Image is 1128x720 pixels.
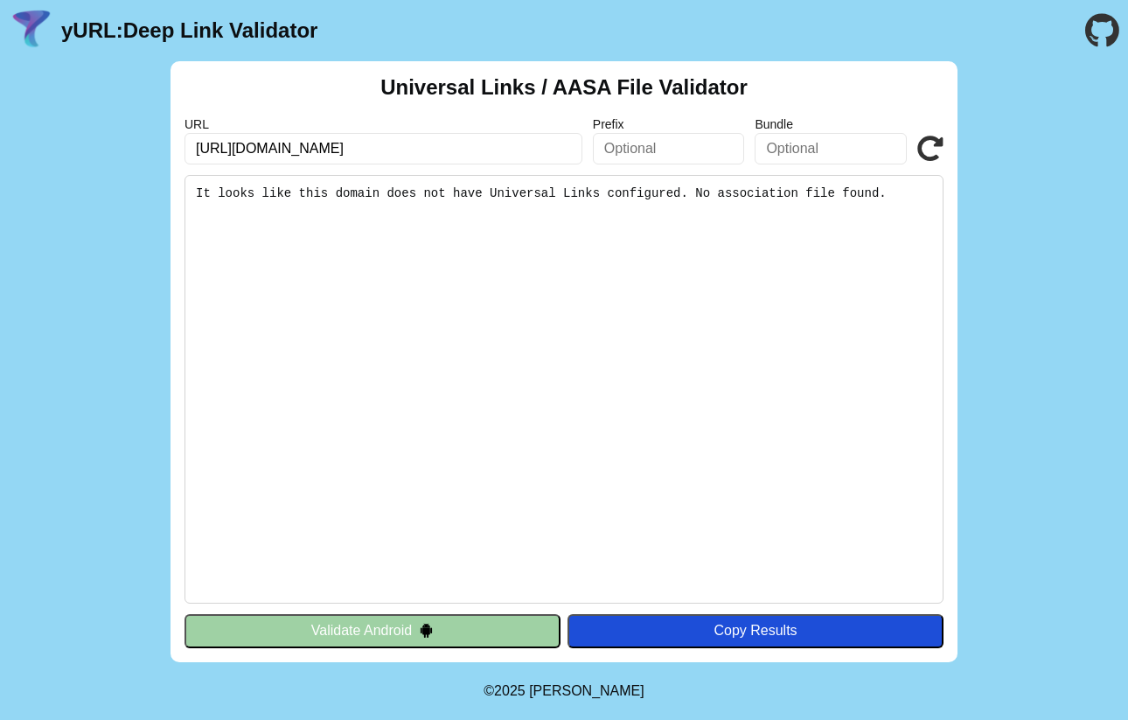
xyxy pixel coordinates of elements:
[494,683,526,698] span: 2025
[529,683,644,698] a: Michael Ibragimchayev's Personal Site
[755,133,907,164] input: Optional
[593,117,745,131] label: Prefix
[61,18,317,43] a: yURL:Deep Link Validator
[419,623,434,638] img: droidIcon.svg
[593,133,745,164] input: Optional
[185,175,943,604] pre: It looks like this domain does not have Universal Links configured. No association file found.
[484,662,644,720] footer: ©
[185,614,561,647] button: Validate Android
[185,133,582,164] input: Required
[185,117,582,131] label: URL
[567,614,943,647] button: Copy Results
[576,623,935,639] div: Copy Results
[9,8,54,53] img: yURL Logo
[755,117,907,131] label: Bundle
[380,75,748,100] h2: Universal Links / AASA File Validator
